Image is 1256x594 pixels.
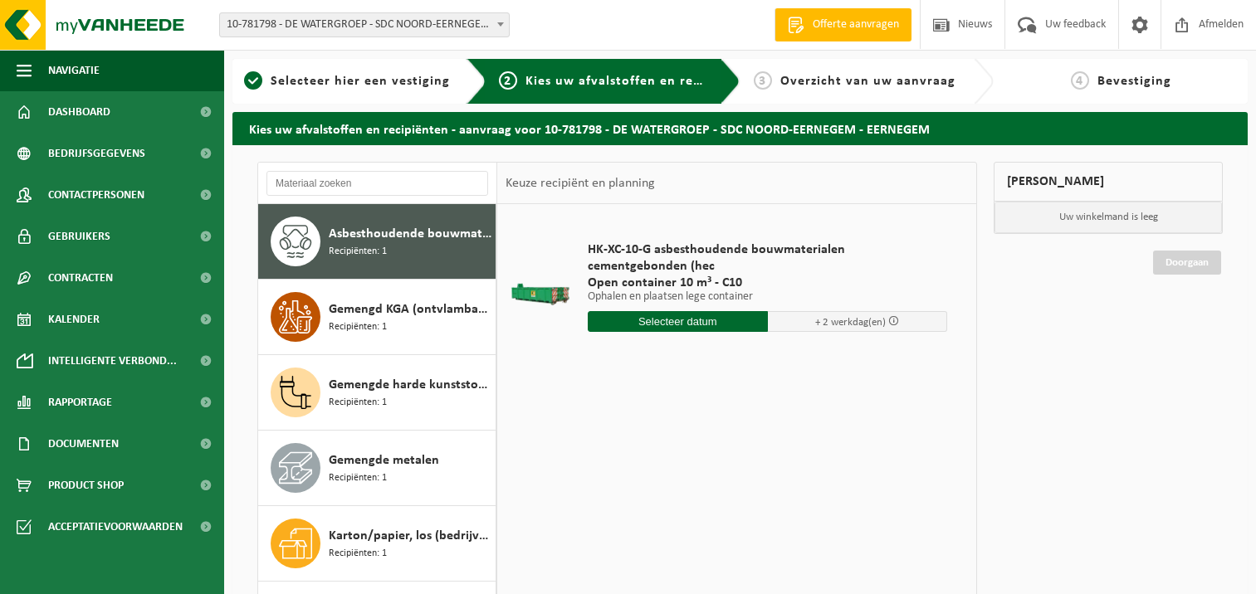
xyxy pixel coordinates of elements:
[329,526,491,546] span: Karton/papier, los (bedrijven)
[499,71,517,90] span: 2
[775,8,911,41] a: Offerte aanvragen
[588,275,947,291] span: Open container 10 m³ - C10
[329,395,387,411] span: Recipiënten: 1
[219,12,510,37] span: 10-781798 - DE WATERGROEP - SDC NOORD-EERNEGEM - EERNEGEM
[754,71,772,90] span: 3
[48,423,119,465] span: Documenten
[220,13,509,37] span: 10-781798 - DE WATERGROEP - SDC NOORD-EERNEGEM - EERNEGEM
[232,112,1248,144] h2: Kies uw afvalstoffen en recipiënten - aanvraag voor 10-781798 - DE WATERGROEP - SDC NOORD-EERNEGE...
[329,224,491,244] span: Asbesthoudende bouwmaterialen cementgebonden (hechtgebonden)
[258,355,496,431] button: Gemengde harde kunststoffen (PE, PP en PVC), recycleerbaar (industrieel) Recipiënten: 1
[258,204,496,280] button: Asbesthoudende bouwmaterialen cementgebonden (hechtgebonden) Recipiënten: 1
[244,71,262,90] span: 1
[48,299,100,340] span: Kalender
[588,241,947,275] span: HK-XC-10-G asbesthoudende bouwmaterialen cementgebonden (hec
[994,162,1223,202] div: [PERSON_NAME]
[329,299,491,319] span: Gemengd KGA (ontvlambaar-corrosief)
[48,506,183,548] span: Acceptatievoorwaarden
[329,319,387,335] span: Recipiënten: 1
[48,340,177,382] span: Intelligente verbond...
[588,291,947,303] p: Ophalen en plaatsen lege container
[48,465,124,506] span: Product Shop
[48,257,113,299] span: Contracten
[588,311,768,332] input: Selecteer datum
[1097,75,1171,88] span: Bevestiging
[48,382,112,423] span: Rapportage
[995,202,1222,233] p: Uw winkelmand is leeg
[48,174,144,216] span: Contactpersonen
[48,50,100,91] span: Navigatie
[1153,251,1221,275] a: Doorgaan
[780,75,955,88] span: Overzicht van uw aanvraag
[329,244,387,260] span: Recipiënten: 1
[241,71,453,91] a: 1Selecteer hier een vestiging
[329,546,387,562] span: Recipiënten: 1
[48,91,110,133] span: Dashboard
[271,75,450,88] span: Selecteer hier een vestiging
[258,506,496,582] button: Karton/papier, los (bedrijven) Recipiënten: 1
[815,317,886,328] span: + 2 werkdag(en)
[525,75,754,88] span: Kies uw afvalstoffen en recipiënten
[48,133,145,174] span: Bedrijfsgegevens
[258,431,496,506] button: Gemengde metalen Recipiënten: 1
[329,470,387,486] span: Recipiënten: 1
[258,280,496,355] button: Gemengd KGA (ontvlambaar-corrosief) Recipiënten: 1
[266,171,488,196] input: Materiaal zoeken
[329,375,491,395] span: Gemengde harde kunststoffen (PE, PP en PVC), recycleerbaar (industrieel)
[497,163,663,204] div: Keuze recipiënt en planning
[809,17,903,33] span: Offerte aanvragen
[329,450,439,470] span: Gemengde metalen
[1071,71,1089,90] span: 4
[48,216,110,257] span: Gebruikers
